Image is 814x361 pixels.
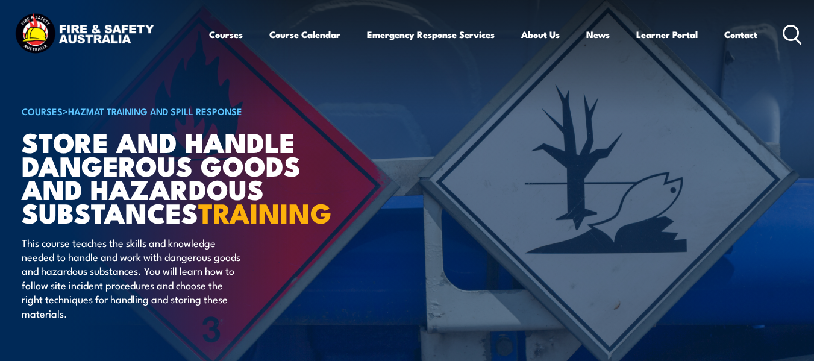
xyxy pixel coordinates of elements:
a: Course Calendar [269,20,340,49]
a: News [586,20,610,49]
a: Emergency Response Services [367,20,495,49]
a: Contact [724,20,757,49]
a: Learner Portal [636,20,698,49]
a: COURSES [22,104,63,118]
a: HAZMAT Training and Spill Response [68,104,242,118]
h1: Store And Handle Dangerous Goods and Hazardous Substances [22,130,319,224]
p: This course teaches the skills and knowledge needed to handle and work with dangerous goods and h... [22,236,242,320]
h6: > [22,104,319,118]
strong: TRAINING [198,191,332,233]
a: About Us [521,20,560,49]
a: Courses [209,20,243,49]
